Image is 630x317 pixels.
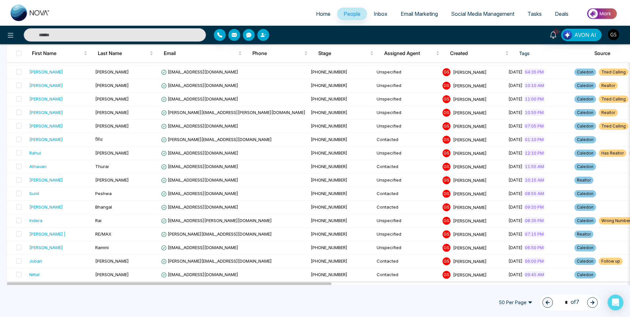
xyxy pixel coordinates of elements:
div: [PERSON_NAME] [29,96,63,102]
div: [PERSON_NAME] [29,69,63,75]
span: Realtor [574,231,593,238]
span: [EMAIL_ADDRESS][DOMAIN_NAME] [161,177,238,183]
span: [DATE] [508,96,523,101]
div: [PERSON_NAME] [29,177,63,183]
img: Nova CRM Logo [11,5,50,21]
span: [PERSON_NAME] [95,69,129,74]
span: [PERSON_NAME] [95,83,129,88]
span: Last Name [98,49,148,57]
span: Caledon [574,163,596,170]
span: G S [443,82,450,90]
td: Unspecified [374,214,440,228]
span: 07:15 PM [524,231,545,237]
span: [DATE] [508,83,523,88]
span: [PHONE_NUMBER] [311,96,347,101]
span: Tried Calling [599,96,628,103]
span: [PERSON_NAME] [453,258,487,264]
span: [DATE] [508,272,523,277]
span: Caledon [574,136,596,143]
span: [DATE] [508,191,523,196]
span: [PERSON_NAME] [453,177,487,183]
span: [DATE] [508,164,523,169]
td: Unspecified [374,120,440,133]
span: Home [316,11,330,17]
div: Joban [29,258,42,264]
span: [PHONE_NUMBER] [311,137,347,142]
span: Caledon [574,109,596,116]
span: Assigned Agent [384,49,435,57]
td: Unspecified [374,93,440,106]
span: [PERSON_NAME] [453,245,487,250]
span: [EMAIL_ADDRESS][DOMAIN_NAME] [161,96,238,101]
span: of 7 [561,298,579,307]
span: RE/MAX [95,231,111,237]
td: Contacted [374,133,440,147]
span: [EMAIL_ADDRESS][DOMAIN_NAME] [161,191,238,196]
span: [PERSON_NAME][EMAIL_ADDRESS][DOMAIN_NAME] [161,137,272,142]
span: 06:50 PM [524,244,545,251]
span: Rammi [95,245,109,250]
span: Created [450,49,504,57]
span: [PERSON_NAME] [95,150,129,156]
span: [PERSON_NAME] [95,272,129,277]
span: 01:10 PM [524,136,545,143]
span: G S [443,271,450,279]
td: Contacted [374,187,440,201]
span: G S [443,203,450,211]
span: 11:00 PM [524,96,545,102]
span: Caledon [574,96,596,103]
span: Social Media Management [451,11,514,17]
span: Follow up [599,258,623,265]
span: Stage [318,49,369,57]
span: [DATE] [508,150,523,156]
span: [PHONE_NUMBER] [311,245,347,250]
img: Market-place.gif [578,6,626,21]
span: Caledon [574,204,596,211]
button: AVON AI [561,29,602,41]
span: [PERSON_NAME] [453,123,487,129]
a: Social Media Management [444,8,521,20]
span: G S [443,217,450,225]
span: Caledon [574,271,596,278]
span: [DATE] [508,177,523,183]
span: [PERSON_NAME] [95,110,129,115]
span: Peshwa [95,191,112,196]
div: [PERSON_NAME] [29,204,63,210]
span: G S [443,163,450,171]
div: [PERSON_NAME] [29,244,63,251]
td: Unspecified [374,228,440,241]
span: Phone [252,49,303,57]
span: G S [443,122,450,130]
span: 08:55 AM [524,190,545,197]
span: First Name [32,49,82,57]
span: Caledon [574,69,596,76]
span: Realtor [599,109,618,116]
span: [DATE] [508,231,523,237]
span: 11:55 AM [524,163,545,170]
span: [PHONE_NUMBER] [311,231,347,237]
div: Indera [29,217,43,224]
span: Caledon [574,217,596,224]
span: Realtor [574,177,593,184]
span: 09:45 AM [524,271,545,278]
span: [EMAIL_ADDRESS][DOMAIN_NAME] [161,164,238,169]
span: [EMAIL_ADDRESS][PERSON_NAME][DOMAIN_NAME] [161,218,272,223]
span: [PERSON_NAME] [453,110,487,115]
a: People [337,8,367,20]
div: Athavan [29,163,46,170]
td: Unspecified [374,241,440,255]
td: Unspecified [374,147,440,160]
span: [PHONE_NUMBER] [311,110,347,115]
span: AVON AI [574,31,596,39]
span: [PERSON_NAME] [453,218,487,223]
th: Email [158,44,247,63]
span: [PHONE_NUMBER] [311,83,347,88]
div: [PERSON_NAME] [29,136,63,143]
span: [DATE] [508,245,523,250]
span: [DATE] [508,218,523,223]
span: [PERSON_NAME] [95,96,129,101]
span: [DATE] [508,137,523,142]
div: Nittal [29,271,40,278]
span: Inbox [374,11,387,17]
span: G S [443,176,450,184]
